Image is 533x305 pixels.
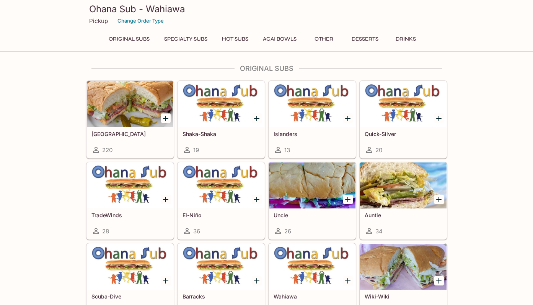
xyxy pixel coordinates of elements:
h5: Scuba-Dive [91,293,169,300]
button: Specialty Subs [160,34,212,44]
button: Hot Subs [218,34,253,44]
h5: Wiki-Wiki [365,293,442,300]
div: El-Niño [178,162,264,208]
button: Add Auntie [434,195,444,204]
a: Shaka-Shaka19 [178,81,265,158]
span: 34 [375,228,383,235]
h3: Ohana Sub - Wahiawa [89,3,444,15]
h5: Shaka-Shaka [183,131,260,137]
h5: Barracks [183,293,260,300]
h4: Original Subs [86,64,447,73]
h5: Quick-Silver [365,131,442,137]
span: 36 [193,228,200,235]
div: Scuba-Dive [87,244,173,290]
button: Change Order Type [114,15,167,27]
button: Add Quick-Silver [434,113,444,123]
p: Pickup [89,17,108,25]
button: Add TradeWinds [161,195,171,204]
div: Shaka-Shaka [178,81,264,127]
a: El-Niño36 [178,162,265,239]
span: 28 [102,228,109,235]
button: Add Uncle [343,195,353,204]
h5: El-Niño [183,212,260,218]
button: Add El-Niño [252,195,262,204]
button: Add Wiki-Wiki [434,276,444,285]
span: 13 [284,146,290,154]
div: Wiki-Wiki [360,244,447,290]
div: Italinano [87,81,173,127]
button: Add Islanders [343,113,353,123]
span: 20 [375,146,382,154]
a: [GEOGRAPHIC_DATA]220 [86,81,174,158]
button: Add Scuba-Dive [161,276,171,285]
button: Desserts [347,34,383,44]
span: 220 [102,146,112,154]
div: Islanders [269,81,355,127]
div: Wahiawa [269,244,355,290]
div: Barracks [178,244,264,290]
div: Uncle [269,162,355,208]
span: 19 [193,146,199,154]
h5: Auntie [365,212,442,218]
h5: TradeWinds [91,212,169,218]
button: Add Shaka-Shaka [252,113,262,123]
h5: [GEOGRAPHIC_DATA] [91,131,169,137]
button: Add Wahiawa [343,276,353,285]
button: Add Italinano [161,113,171,123]
a: TradeWinds28 [86,162,174,239]
h5: Islanders [274,131,351,137]
div: TradeWinds [87,162,173,208]
a: Auntie34 [360,162,447,239]
button: Original Subs [104,34,154,44]
button: Drinks [389,34,423,44]
a: Uncle26 [269,162,356,239]
h5: Wahiawa [274,293,351,300]
div: Auntie [360,162,447,208]
button: Add Barracks [252,276,262,285]
button: Other [307,34,341,44]
a: Quick-Silver20 [360,81,447,158]
div: Quick-Silver [360,81,447,127]
a: Islanders13 [269,81,356,158]
button: Acai Bowls [259,34,301,44]
span: 26 [284,228,291,235]
h5: Uncle [274,212,351,218]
